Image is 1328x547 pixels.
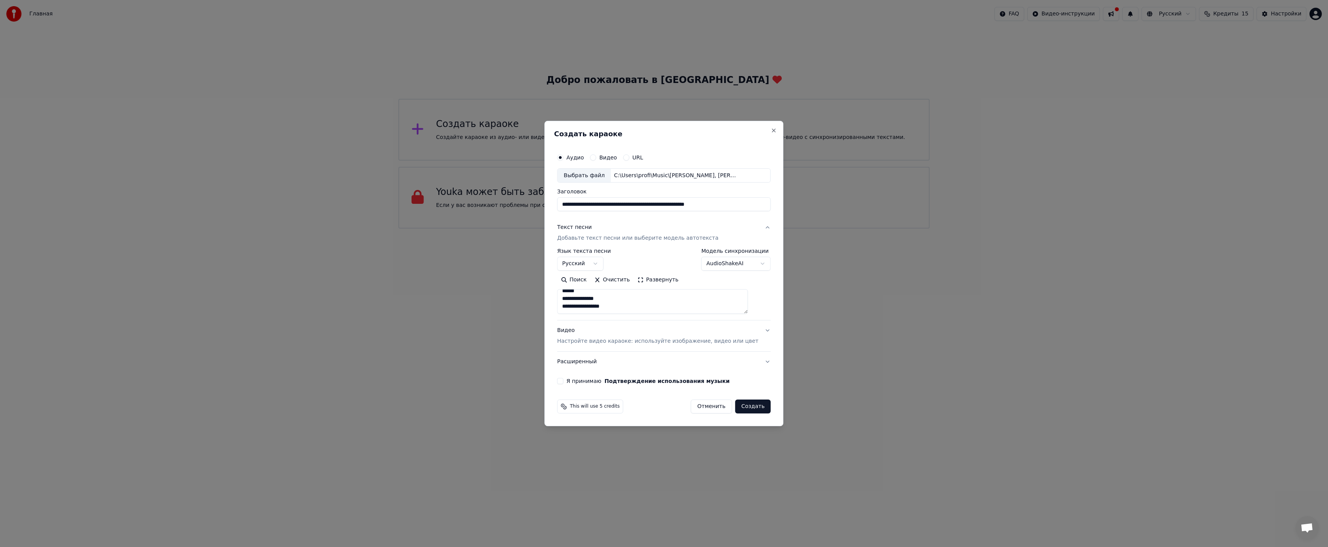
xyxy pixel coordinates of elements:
button: Очистить [591,274,634,286]
label: URL [632,155,643,160]
label: Аудио [566,155,584,160]
label: Я принимаю [566,378,730,384]
button: Я принимаю [605,378,730,384]
label: Язык текста песни [557,249,611,254]
button: Создать [735,400,771,413]
button: Отменить [691,400,732,413]
div: Видео [557,327,758,345]
div: Текст песниДобавьте текст песни или выберите модель автотекста [557,249,771,320]
p: Настройте видео караоке: используйте изображение, видео или цвет [557,337,758,345]
button: Поиск [557,274,590,286]
button: Расширенный [557,352,771,372]
button: Текст песниДобавьте текст песни или выберите модель автотекста [557,218,771,249]
label: Видео [599,155,617,160]
span: This will use 5 credits [570,403,620,410]
label: Модель синхронизации [701,249,771,254]
div: Текст песни [557,224,592,232]
button: ВидеоНастройте видео караоке: используйте изображение, видео или цвет [557,321,771,352]
h2: Создать караоке [554,130,774,137]
button: Развернуть [634,274,682,286]
label: Заголовок [557,189,771,195]
div: C:\Users\profi\Music\[PERSON_NAME], [PERSON_NAME] — [PERSON_NAME] _ LAB с [PERSON_NAME].mp3 [611,172,742,180]
div: Выбрать файл [557,169,611,183]
p: Добавьте текст песни или выберите модель автотекста [557,235,718,242]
